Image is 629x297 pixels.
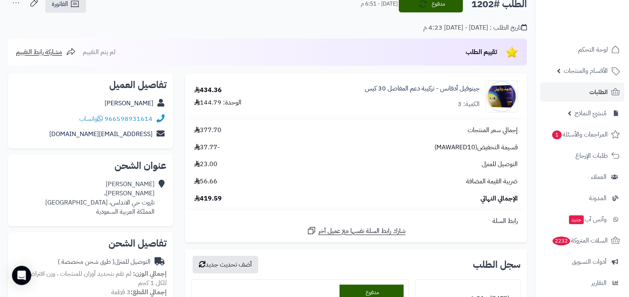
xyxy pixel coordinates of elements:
span: الأقسام والمنتجات [564,65,608,76]
a: وآتس آبجديد [540,210,624,229]
div: تاريخ الطلب : [DATE] - [DATE] 4:23 م [423,23,527,32]
a: [PERSON_NAME] [104,98,153,108]
span: جديد [569,215,584,224]
span: قسيمة التخفيض(MAWARED10) [434,143,518,152]
span: التوصيل للمنزل [482,160,518,169]
span: مشاركة رابط التقييم [16,47,62,57]
span: 56.66 [194,177,217,186]
a: شارك رابط السلة نفسها مع عميل آخر [307,226,406,236]
span: وآتس آب [568,214,607,225]
a: المدونة [540,189,624,208]
a: مشاركة رابط التقييم [16,47,76,57]
a: طلبات الإرجاع [540,146,624,165]
span: لوحة التحكم [578,44,608,55]
a: العملاء [540,167,624,187]
a: جينوفيل أدفانس - تركيبة دعم المفاصل 30 كيس [365,84,480,93]
span: ( طرق شحن مخصصة ) [58,257,115,267]
div: التوصيل للمنزل [58,257,151,267]
a: الطلبات [540,82,624,102]
a: المراجعات والأسئلة1 [540,125,624,144]
a: التقارير [540,273,624,293]
strong: إجمالي القطع: [131,287,167,297]
span: العملاء [591,171,607,183]
span: -37.77 [194,143,220,152]
img: logo-2.png [575,22,621,38]
span: لم تقم بتحديد أوزان للمنتجات ، وزن افتراضي للكل 1 كجم [26,269,167,288]
div: رابط السلة [188,217,524,226]
h2: تفاصيل الشحن [14,239,167,248]
a: أدوات التسويق [540,252,624,271]
span: طلبات الإرجاع [575,150,608,161]
h3: سجل الطلب [473,260,520,269]
span: الإجمالي النهائي [480,194,518,203]
small: 3 قطعة [111,287,167,297]
button: أضف تحديث جديد [193,256,258,273]
span: مُنشئ النماذج [575,108,607,119]
span: إجمالي سعر المنتجات [468,126,518,135]
a: السلات المتروكة2232 [540,231,624,250]
span: 377.70 [194,126,221,135]
div: Open Intercom Messenger [12,266,31,285]
a: لوحة التحكم [540,40,624,59]
span: ضريبة القيمة المضافة [466,177,518,186]
div: [PERSON_NAME] [PERSON_NAME]، تاروت حي الاندلس، [GEOGRAPHIC_DATA] المملكة العربية السعودية [45,180,155,216]
a: واتساب [79,114,103,124]
span: 2232 [553,237,570,245]
div: الكمية: 3 [458,100,480,109]
h2: تفاصيل العميل [14,80,167,90]
span: لم يتم التقييم [83,47,115,57]
h2: عنوان الشحن [14,161,167,171]
span: السلات المتروكة [552,235,608,246]
span: الطلبات [589,86,608,98]
div: 434.36 [194,86,222,95]
a: [EMAIL_ADDRESS][DOMAIN_NAME] [49,129,153,139]
span: أدوات التسويق [572,256,607,267]
span: شارك رابط السلة نفسها مع عميل آخر [318,227,406,236]
div: الوحدة: 144.79 [194,98,241,107]
span: 419.59 [194,194,222,203]
a: 966598931614 [104,114,153,124]
strong: إجمالي الوزن: [133,269,167,279]
span: 1 [552,130,562,139]
span: المراجعات والأسئلة [551,129,608,140]
img: 1747484290-Genuphil%20%20Advance%2030%20sachets-1-90x90.jpg [486,80,517,112]
span: تقييم الطلب [466,47,497,57]
span: المدونة [589,193,607,204]
span: 23.00 [194,160,217,169]
span: التقارير [591,277,607,289]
